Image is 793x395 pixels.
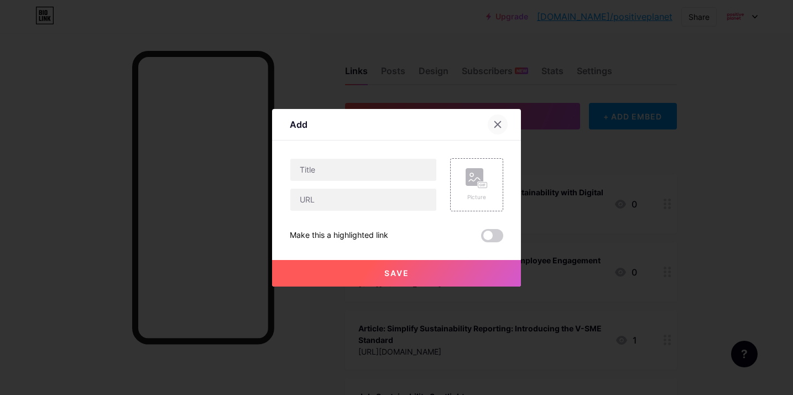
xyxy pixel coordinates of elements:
div: Add [290,118,307,131]
span: Save [384,268,409,278]
div: Picture [466,193,488,201]
input: Title [290,159,436,181]
input: URL [290,189,436,211]
div: Make this a highlighted link [290,229,388,242]
button: Save [272,260,521,287]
